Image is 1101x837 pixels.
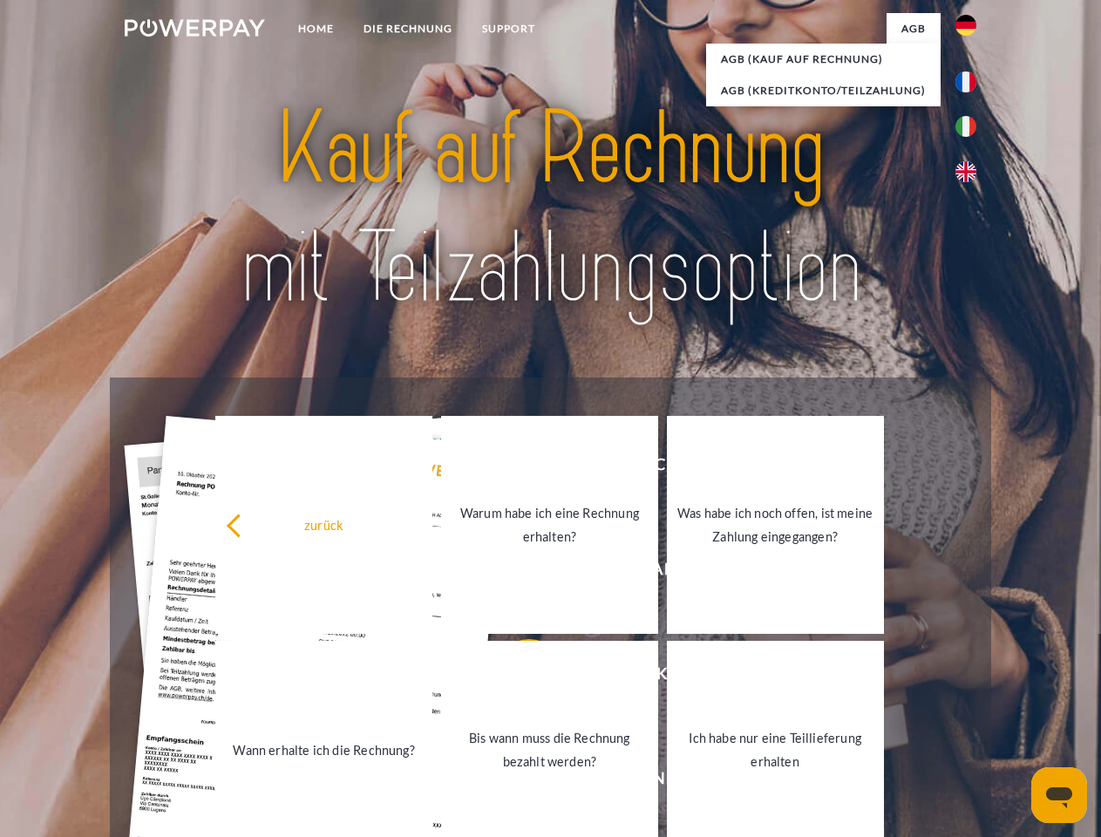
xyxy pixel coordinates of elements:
a: AGB (Kreditkonto/Teilzahlung) [706,75,941,106]
a: DIE RECHNUNG [349,13,467,44]
img: fr [955,71,976,92]
a: Was habe ich noch offen, ist meine Zahlung eingegangen? [667,416,884,634]
img: de [955,15,976,36]
img: title-powerpay_de.svg [167,84,934,334]
div: Warum habe ich eine Rechnung erhalten? [452,501,648,548]
a: AGB (Kauf auf Rechnung) [706,44,941,75]
div: Was habe ich noch offen, ist meine Zahlung eingegangen? [677,501,873,548]
a: agb [887,13,941,44]
iframe: Schaltfläche zum Öffnen des Messaging-Fensters [1031,767,1087,823]
div: Bis wann muss die Rechnung bezahlt werden? [452,726,648,773]
a: SUPPORT [467,13,550,44]
a: Home [283,13,349,44]
img: en [955,161,976,182]
img: logo-powerpay-white.svg [125,19,265,37]
div: Ich habe nur eine Teillieferung erhalten [677,726,873,773]
div: zurück [226,513,422,536]
div: Wann erhalte ich die Rechnung? [226,738,422,761]
img: it [955,116,976,137]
